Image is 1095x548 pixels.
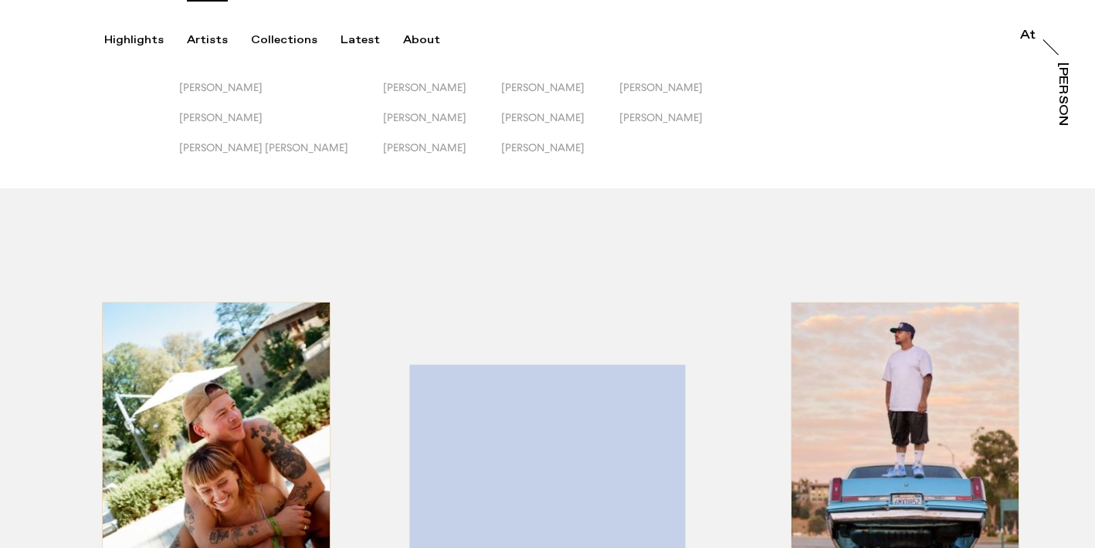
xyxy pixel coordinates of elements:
[619,81,737,111] button: [PERSON_NAME]
[179,111,383,141] button: [PERSON_NAME]
[383,141,466,154] span: [PERSON_NAME]
[501,141,619,171] button: [PERSON_NAME]
[187,33,228,47] div: Artists
[341,33,403,47] button: Latest
[403,33,440,47] div: About
[383,141,501,171] button: [PERSON_NAME]
[383,81,466,93] span: [PERSON_NAME]
[501,81,619,111] button: [PERSON_NAME]
[179,111,263,123] span: [PERSON_NAME]
[1053,63,1069,126] a: [PERSON_NAME]
[251,33,341,47] button: Collections
[619,111,737,141] button: [PERSON_NAME]
[501,111,585,123] span: [PERSON_NAME]
[501,141,585,154] span: [PERSON_NAME]
[1020,29,1036,45] a: At
[179,81,383,111] button: [PERSON_NAME]
[403,33,463,47] button: About
[501,81,585,93] span: [PERSON_NAME]
[501,111,619,141] button: [PERSON_NAME]
[179,141,348,154] span: [PERSON_NAME] [PERSON_NAME]
[619,111,703,123] span: [PERSON_NAME]
[187,33,251,47] button: Artists
[179,141,383,171] button: [PERSON_NAME] [PERSON_NAME]
[179,81,263,93] span: [PERSON_NAME]
[383,81,501,111] button: [PERSON_NAME]
[104,33,164,47] div: Highlights
[383,111,466,123] span: [PERSON_NAME]
[619,81,703,93] span: [PERSON_NAME]
[1056,63,1069,181] div: [PERSON_NAME]
[383,111,501,141] button: [PERSON_NAME]
[104,33,187,47] button: Highlights
[341,33,380,47] div: Latest
[251,33,317,47] div: Collections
